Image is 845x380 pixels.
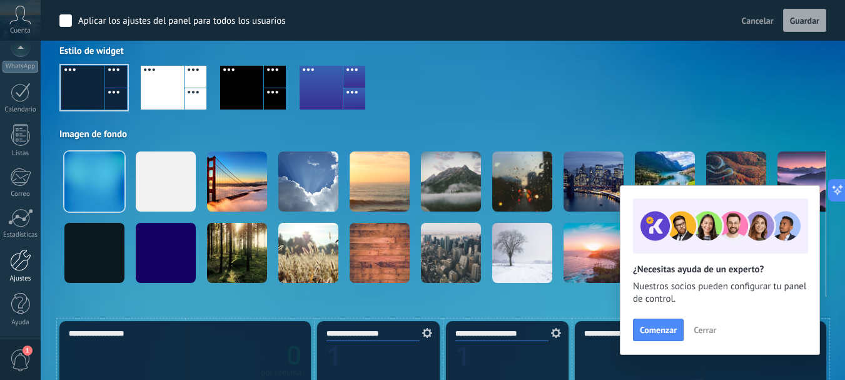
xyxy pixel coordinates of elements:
div: Calendario [3,106,39,114]
span: Cancelar [742,15,774,26]
span: Cuenta [10,27,31,35]
span: Guardar [790,16,819,25]
div: Listas [3,150,39,158]
button: Cancelar [737,11,779,30]
div: Correo [3,190,39,198]
button: Comenzar [633,319,684,341]
span: Cerrar [694,326,716,334]
div: Estilo de widget [59,45,826,57]
div: WhatsApp [3,61,38,73]
div: Aplicar los ajustes del panel para todos los usuarios [78,15,286,28]
button: Guardar [783,9,826,33]
button: Cerrar [688,321,722,339]
span: Comenzar [640,326,677,334]
h2: ¿Necesitas ayuda de un experto? [633,264,807,275]
span: Nuestros socios pueden configurar tu panel de control. [633,280,807,306]
span: 1 [23,346,33,356]
div: Ajustes [3,275,39,283]
div: Imagen de fondo [59,128,826,140]
div: Ayuda [3,319,39,327]
div: Estadísticas [3,231,39,239]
